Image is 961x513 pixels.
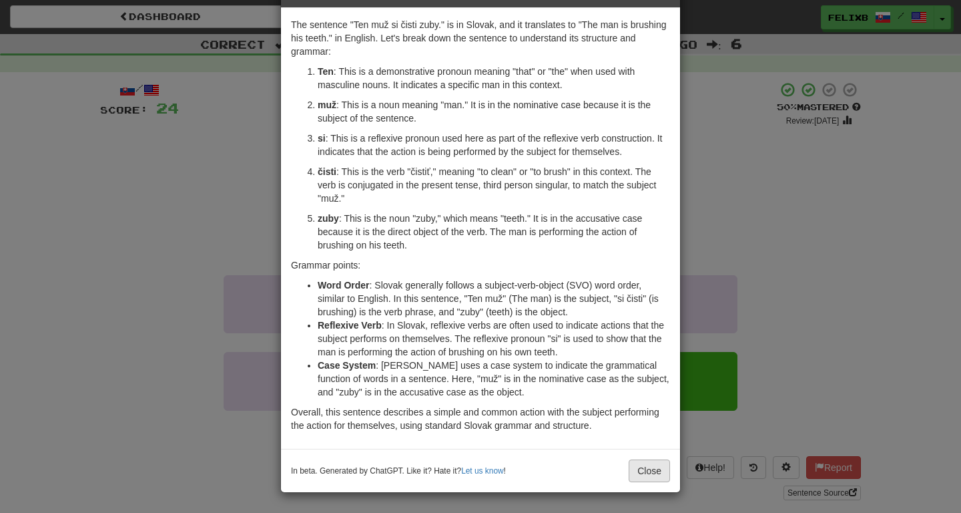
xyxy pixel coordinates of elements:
p: : This is a demonstrative pronoun meaning "that" or "the" when used with masculine nouns. It indi... [318,65,670,92]
p: : This is a noun meaning "man." It is in the nominative case because it is the subject of the sen... [318,98,670,125]
p: Grammar points: [291,259,670,272]
li: : [PERSON_NAME] uses a case system to indicate the grammatical function of words in a sentence. H... [318,359,670,399]
small: In beta. Generated by ChatGPT. Like it? Hate it? ! [291,466,506,477]
li: : Slovak generally follows a subject-verb-object (SVO) word order, similar to English. In this se... [318,279,670,319]
strong: si [318,133,326,144]
strong: Word Order [318,280,370,291]
strong: čisti [318,166,336,177]
strong: Case System [318,360,376,371]
strong: zuby [318,213,339,224]
strong: Reflexive Verb [318,320,382,331]
p: Overall, this sentence describes a simple and common action with the subject performing the actio... [291,405,670,432]
a: Let us know [461,466,503,476]
p: : This is the verb "čistiť," meaning "to clean" or "to brush" in this context. The verb is conjug... [318,165,670,205]
p: : This is the noun "zuby," which means "teeth." It is in the accusative case because it is the di... [318,212,670,252]
p: : This is a reflexive pronoun used here as part of the reflexive verb construction. It indicates ... [318,132,670,158]
strong: Ten [318,66,334,77]
p: The sentence "Ten muž si čisti zuby." is in Slovak, and it translates to "The man is brushing his... [291,18,670,58]
button: Close [629,460,670,482]
strong: muž [318,100,336,110]
li: : In Slovak, reflexive verbs are often used to indicate actions that the subject performs on them... [318,319,670,359]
